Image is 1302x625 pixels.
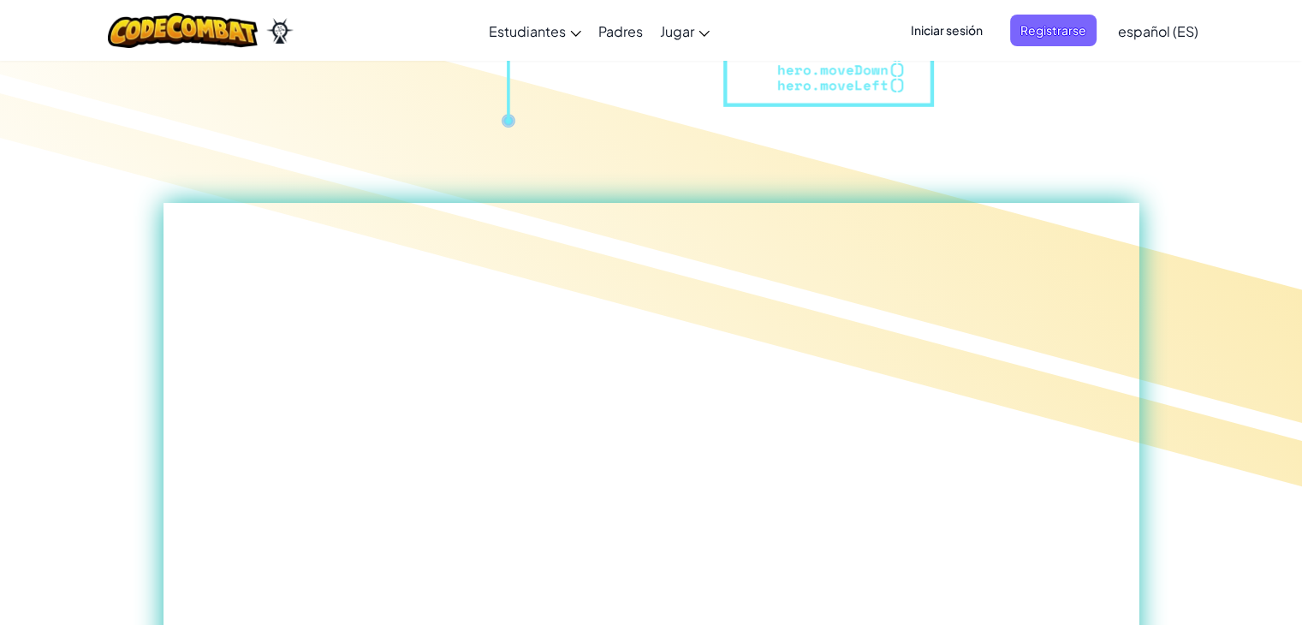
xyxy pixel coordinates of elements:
img: CodeCombat logo [108,13,258,48]
a: español (ES) [1109,8,1207,54]
span: Estudiantes [489,22,566,40]
a: Padres [590,8,651,54]
button: Iniciar sesión [901,15,993,46]
span: Jugar [660,22,694,40]
a: Jugar [651,8,718,54]
button: Registrarse [1010,15,1097,46]
img: Ozaria [266,18,294,44]
a: Estudiantes [480,8,590,54]
span: español (ES) [1118,22,1198,40]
